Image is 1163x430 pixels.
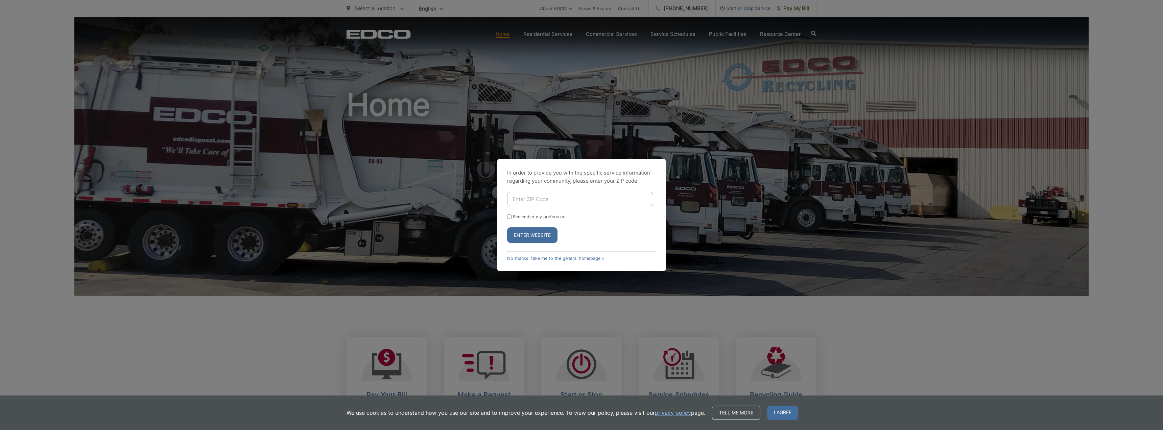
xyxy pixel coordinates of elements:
p: In order to provide you with the specific service information regarding your community, please en... [507,169,656,185]
button: Enter Website [507,227,557,243]
input: Enter ZIP Code [507,192,653,206]
p: We use cookies to understand how you use our site and to improve your experience. To view our pol... [347,409,705,417]
a: privacy policy [655,409,691,417]
span: I agree [767,406,798,420]
a: No thanks, take me to the general homepage > [507,256,604,261]
a: Tell me more [712,406,760,420]
label: Remember my preference [513,214,565,219]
